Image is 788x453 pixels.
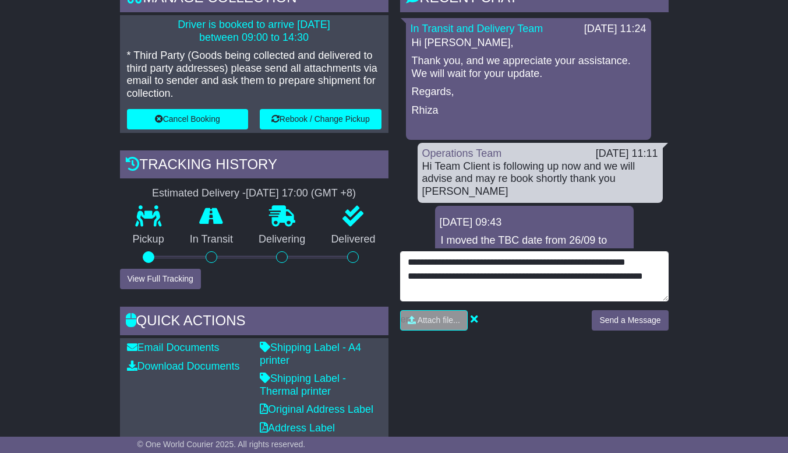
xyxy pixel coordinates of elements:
p: Driver is booked to arrive [DATE] between 09:00 to 14:30 [127,19,381,44]
p: Rhiza [412,104,645,117]
p: In Transit [177,233,246,246]
button: Rebook / Change Pickup [260,109,381,129]
div: [DATE] 11:11 [596,148,658,160]
a: In Transit and Delivery Team [411,23,543,34]
button: Cancel Booking [127,109,249,129]
button: Send a Message [592,310,668,331]
div: Tracking history [120,150,388,182]
a: Address Label [260,422,335,434]
p: Pickup [120,233,177,246]
p: Thank you, and we appreciate your assistance. We will wait for your update. [412,55,645,80]
p: Hi [PERSON_NAME], [412,37,645,50]
button: View Full Tracking [120,269,201,289]
div: Quick Actions [120,307,388,338]
a: Email Documents [127,342,220,353]
p: Delivering [246,233,318,246]
p: Regards, [412,86,645,99]
p: Delivered [318,233,388,246]
a: Original Address Label [260,403,373,415]
a: Operations Team [422,148,502,159]
div: [DATE] 09:43 [440,216,629,229]
span: © One World Courier 2025. All rights reserved. [137,440,306,449]
div: Estimated Delivery - [120,187,388,200]
div: Hi Team Client is following up now and we will advise and may re book shortly thank you [PERSON_N... [422,160,658,198]
p: I moved the TBC date from 26/09 to 29/09 and the ETA from 02/10 to 08/10 while waiting for the re... [441,234,628,285]
p: * Third Party (Goods being collected and delivered to third party addresses) please send all atta... [127,50,381,100]
a: Shipping Label - A4 printer [260,342,361,366]
a: Download Documents [127,360,240,372]
a: Shipping Label - Thermal printer [260,373,346,397]
div: [DATE] 11:24 [584,23,646,36]
div: [DATE] 17:00 (GMT +8) [246,187,356,200]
